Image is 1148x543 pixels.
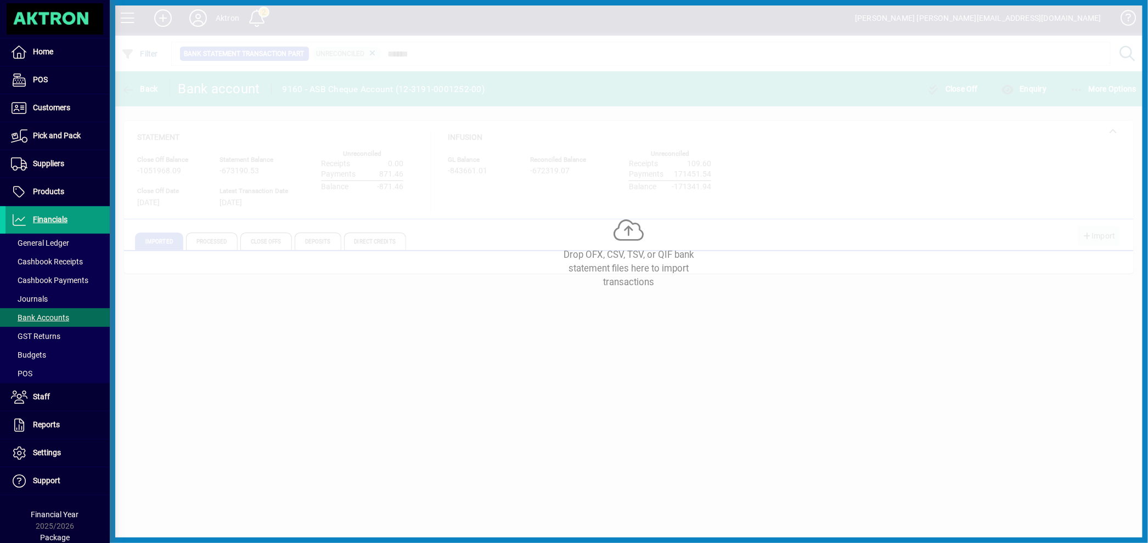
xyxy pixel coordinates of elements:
span: Journals [11,295,48,303]
span: Settings [33,448,61,457]
span: Suppliers [33,159,64,168]
a: Reports [5,411,110,439]
a: Settings [5,439,110,467]
a: Bank Accounts [5,308,110,327]
a: POS [5,364,110,383]
span: POS [11,369,32,378]
span: Financial Year [31,510,79,519]
span: POS [33,75,48,84]
a: Journals [5,290,110,308]
span: Financials [33,215,67,224]
a: Home [5,38,110,66]
span: Reports [33,420,60,429]
span: Cashbook Payments [11,276,88,285]
div: Drop OFX, CSV, TSV, or QIF bank statement files here to import transactions [547,248,711,290]
span: Staff [33,392,50,401]
a: Suppliers [5,150,110,178]
span: Cashbook Receipts [11,257,83,266]
a: Staff [5,383,110,411]
a: Support [5,467,110,495]
a: Customers [5,94,110,122]
a: Budgets [5,346,110,364]
a: Products [5,178,110,206]
span: Pick and Pack [33,131,81,140]
span: Budgets [11,350,46,359]
a: GST Returns [5,327,110,346]
a: Cashbook Receipts [5,252,110,271]
a: Cashbook Payments [5,271,110,290]
span: GST Returns [11,332,60,341]
span: Package [40,533,70,542]
span: General Ledger [11,239,69,247]
a: Pick and Pack [5,122,110,150]
span: Customers [33,103,70,112]
a: POS [5,66,110,94]
a: General Ledger [5,234,110,252]
span: Bank Accounts [11,313,69,322]
span: Support [33,476,60,485]
span: Home [33,47,53,56]
span: Products [33,187,64,196]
